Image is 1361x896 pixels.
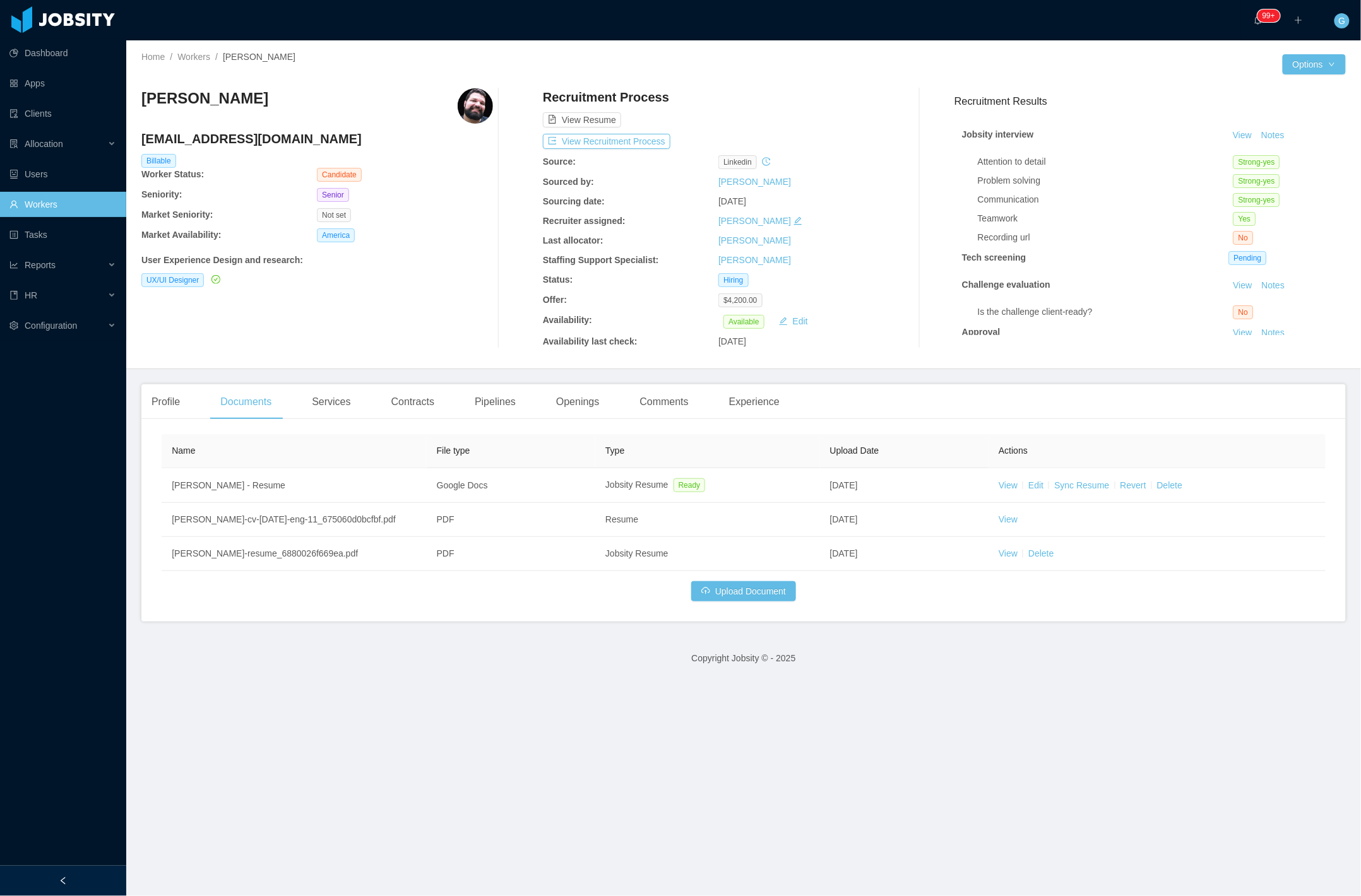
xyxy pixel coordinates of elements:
a: Sync Resume [1054,480,1109,490]
button: Notes [1256,326,1290,341]
i: icon: book [9,291,18,300]
b: Status: [543,274,573,285]
span: Senior [317,188,349,202]
a: View [1228,327,1256,338]
span: Jobsity Resume [605,548,669,558]
a: [PERSON_NAME] [718,177,791,187]
i: icon: plus [1294,16,1303,25]
span: Name [172,445,195,456]
b: Sourcing date: [543,196,605,206]
span: / [170,52,172,62]
i: icon: check-circle [211,275,220,284]
a: View [999,480,1018,490]
strong: Jobsity interview [962,129,1034,139]
div: Recording url [978,231,1233,244]
a: [PERSON_NAME] [718,216,791,226]
a: Delete [1157,480,1182,490]
button: Notes [1256,278,1290,293]
a: icon: robotUsers [9,162,116,187]
span: No [1233,305,1252,319]
td: [PERSON_NAME] - Resume [162,468,427,503]
button: icon: editEdit [774,314,813,329]
a: Edit [1028,480,1043,490]
span: [PERSON_NAME] [223,52,295,62]
strong: Approval [962,327,1001,337]
b: Recruiter assigned: [543,216,626,226]
div: Comments [630,384,699,420]
a: icon: check-circle [209,274,220,285]
i: icon: bell [1254,16,1263,25]
h4: [EMAIL_ADDRESS][DOMAIN_NAME] [141,130,493,148]
span: / [215,52,218,62]
a: icon: userWorkers [9,192,116,217]
span: Configuration [25,321,77,331]
strong: Challenge evaluation [962,280,1050,290]
img: c8e1ecae-f1b1-4814-a9fc-ed6510bf0e95_675060cff28eb-400w.png [458,88,493,124]
span: Strong-yes [1233,174,1280,188]
span: Not set [317,208,351,222]
a: [PERSON_NAME] [718,255,791,265]
i: icon: setting [9,321,18,330]
span: Reports [25,260,56,270]
div: Profile [141,384,190,420]
a: icon: exportView Recruitment Process [543,136,670,146]
b: Last allocator: [543,235,603,245]
b: Availability last check: [543,336,638,346]
button: icon: cloud-uploadUpload Document [691,581,796,601]
i: icon: line-chart [9,261,18,269]
b: Staffing Support Specialist: [543,255,659,265]
a: View [999,514,1018,524]
a: [PERSON_NAME] [718,235,791,245]
span: [DATE] [830,480,858,490]
button: Optionsicon: down [1283,54,1346,74]
div: Problem solving [978,174,1233,187]
b: Worker Status: [141,169,204,179]
button: Notes [1256,128,1290,143]
a: Revert [1120,480,1146,490]
td: [PERSON_NAME]-cv-[DATE]-eng-11_675060d0bcfbf.pdf [162,503,427,537]
a: View [1228,280,1256,290]
span: Jobsity Resume [605,480,669,490]
div: Experience [719,384,790,420]
span: Billable [141,154,176,168]
b: Sourced by: [543,177,594,187]
a: icon: profileTasks [9,222,116,247]
a: icon: pie-chartDashboard [9,40,116,66]
span: Allocation [25,139,63,149]
span: Hiring [718,273,748,287]
span: G [1339,13,1346,28]
sup: 198 [1257,9,1280,22]
h3: [PERSON_NAME] [141,88,268,109]
span: File type [437,445,470,456]
div: Teamwork [978,212,1233,225]
b: Seniority: [141,189,182,199]
b: Market Seniority: [141,209,213,220]
span: Type [605,445,624,456]
a: View [999,548,1018,558]
td: Google Docs [427,468,595,503]
span: Candidate [317,168,362,182]
div: Communication [978,193,1233,206]
span: America [317,228,355,242]
span: [DATE] [830,548,858,558]
div: Pipelines [465,384,526,420]
span: Upload Date [830,445,879,456]
span: $4,200.00 [718,293,762,307]
span: linkedin [718,155,757,169]
a: Delete [1028,548,1054,558]
td: PDF [427,503,595,537]
span: HR [25,290,37,300]
span: Resume [605,514,638,524]
i: icon: edit [793,216,802,225]
span: Yes [1233,212,1256,226]
b: Offer: [543,295,567,305]
b: User Experience Design and research : [141,255,303,265]
a: Workers [177,52,210,62]
a: Home [141,52,165,62]
b: Source: [543,156,576,167]
footer: Copyright Jobsity © - 2025 [126,637,1361,680]
a: icon: appstoreApps [9,71,116,96]
span: Strong-yes [1233,193,1280,207]
a: View [1228,130,1256,140]
h3: Recruitment Results [954,93,1346,109]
